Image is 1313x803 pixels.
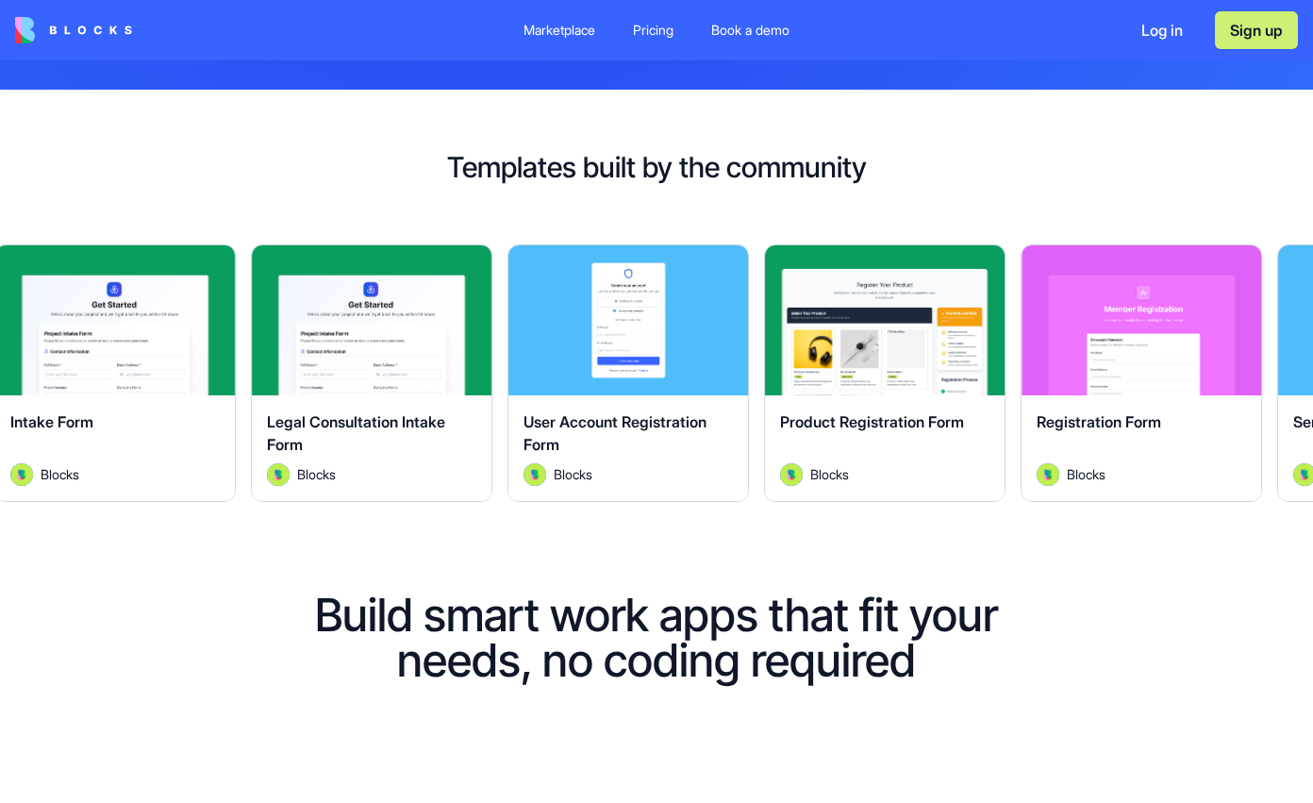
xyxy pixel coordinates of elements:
img: Avatar [524,463,546,486]
span: Blocks [41,464,79,484]
img: logo [15,17,132,43]
button: Sign up [1215,11,1298,49]
span: Blocks [810,464,849,484]
span: Registration Form [1037,412,1161,431]
img: Avatar [267,463,290,486]
div: Marketplace [524,21,595,40]
span: Intake Form [10,412,93,431]
a: Pricing [618,13,689,47]
div: Book a demo [711,21,789,40]
span: Blocks [554,464,592,484]
span: User Account Registration Form [524,412,706,454]
span: Legal Consultation Intake Form [267,412,445,454]
img: Avatar [10,463,33,486]
h1: Build smart work apps that fit your needs, no coding required [264,593,1049,683]
a: Book a demo [696,13,805,47]
div: Pricing [633,21,673,40]
img: Avatar [1037,463,1059,486]
span: Blocks [1067,464,1105,484]
button: Log in [1124,11,1200,49]
span: Product Registration Form [780,412,964,431]
img: Avatar [780,463,803,486]
a: Marketplace [508,13,610,47]
h2: Templates built by the community [30,150,1283,184]
span: Blocks [297,464,336,484]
